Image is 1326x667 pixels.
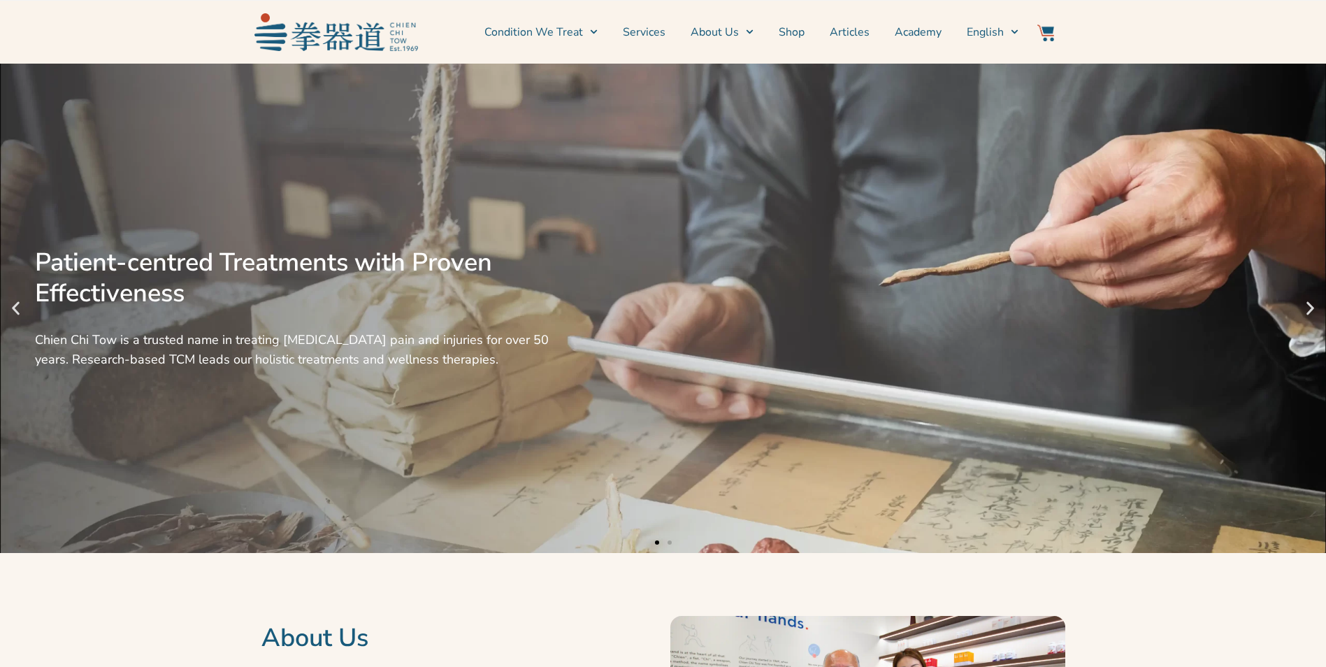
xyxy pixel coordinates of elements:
[830,15,870,50] a: Articles
[484,15,598,50] a: Condition We Treat
[967,24,1004,41] span: English
[7,300,24,317] div: Previous slide
[623,15,665,50] a: Services
[1302,300,1319,317] div: Next slide
[779,15,805,50] a: Shop
[691,15,754,50] a: About Us
[425,15,1019,50] nav: Menu
[35,330,550,369] div: Chien Chi Tow is a trusted name in treating [MEDICAL_DATA] pain and injuries for over 50 years. R...
[1037,24,1054,41] img: Website Icon-03
[895,15,942,50] a: Academy
[655,540,659,545] span: Go to slide 1
[668,540,672,545] span: Go to slide 2
[967,15,1018,50] a: English
[35,248,550,309] div: Patient-centred Treatments with Proven Effectiveness
[261,623,656,654] h2: About Us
